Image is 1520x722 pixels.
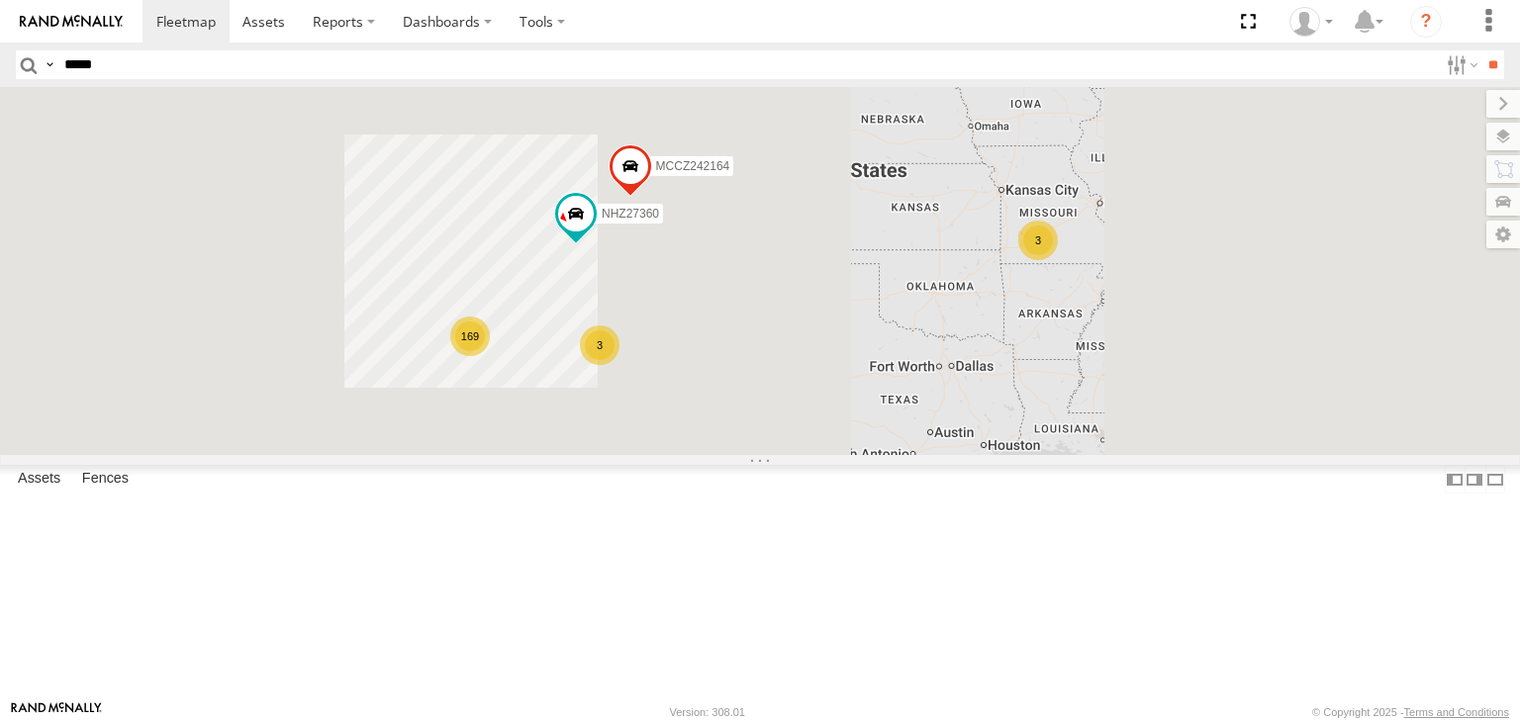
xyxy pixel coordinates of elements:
label: Dock Summary Table to the Left [1445,465,1465,494]
div: Version: 308.01 [670,706,745,718]
span: NHZ27360 [602,207,659,221]
img: rand-logo.svg [20,15,123,29]
div: Zulema McIntosch [1282,7,1340,37]
a: Visit our Website [11,702,102,722]
div: © Copyright 2025 - [1312,706,1509,718]
label: Hide Summary Table [1485,465,1505,494]
div: 3 [580,325,619,365]
label: Assets [8,466,70,494]
div: 169 [450,316,490,356]
label: Fences [72,466,139,494]
label: Map Settings [1486,221,1520,248]
label: Dock Summary Table to the Right [1465,465,1484,494]
label: Search Filter Options [1439,50,1481,79]
a: Terms and Conditions [1404,706,1509,718]
span: MCCZ242164 [656,159,730,173]
label: Search Query [42,50,57,79]
i: ? [1410,6,1442,38]
div: 3 [1018,221,1058,260]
